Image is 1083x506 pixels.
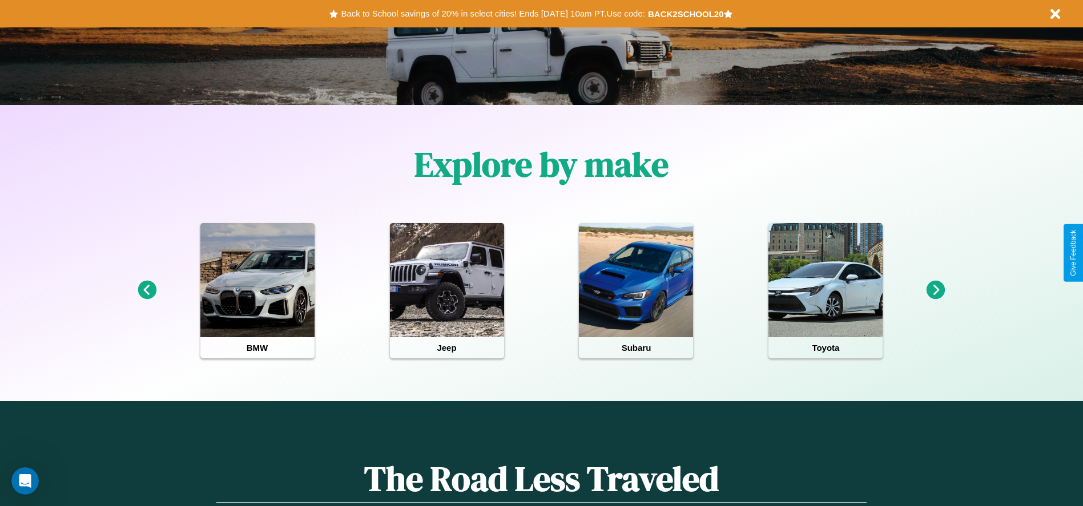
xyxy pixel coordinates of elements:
[414,141,669,188] h1: Explore by make
[390,337,504,358] h4: Jeep
[579,337,693,358] h4: Subaru
[648,9,724,19] b: BACK2SCHOOL20
[768,337,883,358] h4: Toyota
[338,6,647,22] button: Back to School savings of 20% in select cities! Ends [DATE] 10am PT.Use code:
[11,467,39,495] iframe: Intercom live chat
[200,337,315,358] h4: BMW
[216,455,866,503] h1: The Road Less Traveled
[1069,230,1077,276] div: Give Feedback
